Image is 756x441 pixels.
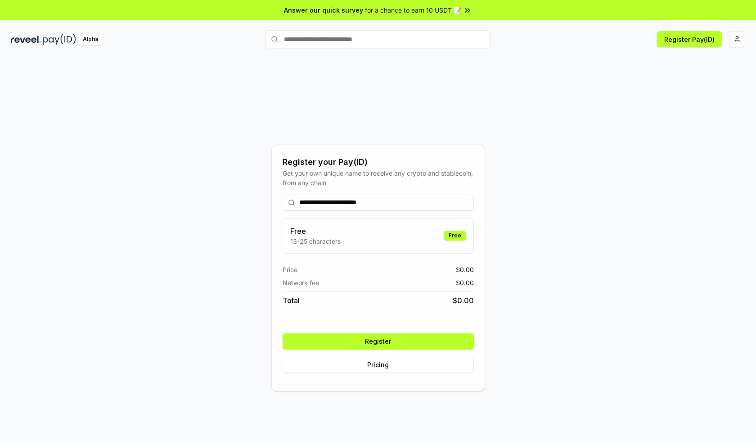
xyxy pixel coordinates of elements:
button: Pricing [283,357,474,373]
span: for a chance to earn 10 USDT 📝 [365,5,461,15]
h3: Free [290,226,341,236]
div: Alpha [78,34,103,45]
span: $ 0.00 [456,278,474,287]
img: reveel_dark [11,34,41,45]
button: Register [283,333,474,350]
div: Free [444,231,466,241]
button: Register Pay(ID) [657,31,722,47]
span: $ 0.00 [453,295,474,306]
span: Answer our quick survey [284,5,363,15]
div: Get your own unique name to receive any crypto and stablecoin, from any chain [283,168,474,187]
span: Network fee [283,278,319,287]
div: Register your Pay(ID) [283,156,474,168]
p: 13-25 characters [290,236,341,246]
span: Price [283,265,297,274]
img: pay_id [43,34,76,45]
span: $ 0.00 [456,265,474,274]
span: Total [283,295,300,306]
